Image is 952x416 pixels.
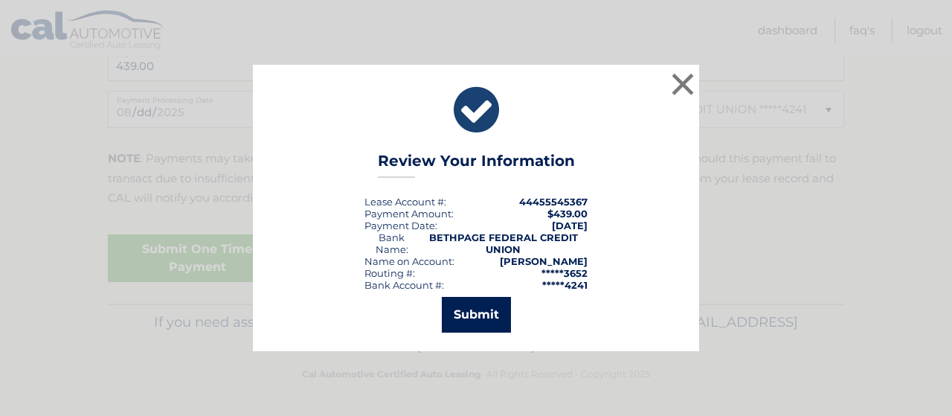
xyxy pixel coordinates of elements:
button: Submit [442,297,511,333]
div: Routing #: [364,267,415,279]
span: $439.00 [547,208,588,220]
strong: [PERSON_NAME] [500,255,588,267]
div: Bank Name: [364,231,419,255]
span: [DATE] [552,220,588,231]
span: Payment Date [364,220,435,231]
h3: Review Your Information [378,152,575,178]
div: Lease Account #: [364,196,446,208]
strong: 44455545367 [519,196,588,208]
div: Name on Account: [364,255,454,267]
button: × [668,69,698,99]
div: Bank Account #: [364,279,444,291]
div: : [364,220,437,231]
div: Payment Amount: [364,208,454,220]
strong: BETHPAGE FEDERAL CREDIT UNION [429,231,578,255]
